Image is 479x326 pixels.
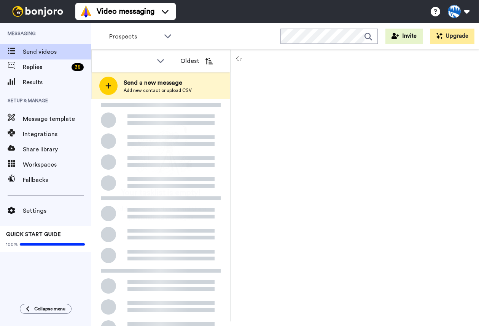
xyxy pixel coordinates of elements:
[23,130,91,139] span: Integrations
[6,232,61,237] span: QUICK START GUIDE
[72,63,84,71] div: 38
[124,87,192,93] span: Add new contact or upload CSV
[121,187,201,199] span: Your tasklist is empty!
[23,114,91,124] span: Message template
[97,6,154,17] span: Video messaging
[430,29,474,44] button: Upgrade
[80,5,92,18] img: vm-color.svg
[20,304,72,314] button: Collapse menu
[109,32,160,41] span: Prospects
[124,78,192,87] span: Send a new message
[175,53,218,69] button: Oldest
[23,206,91,215] span: Settings
[23,78,91,87] span: Results
[23,175,91,185] span: Fallbacks
[9,6,66,17] img: bj-logo-header-white.svg
[103,204,219,223] span: Add new contacts to send them personalised messages
[6,241,18,247] span: 100%
[385,29,423,44] button: Invite
[23,47,91,56] span: Send videos
[23,160,91,169] span: Workspaces
[34,306,65,312] span: Collapse menu
[123,120,199,181] img: ready-set-action.png
[23,145,91,154] span: Share library
[23,63,68,72] span: Replies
